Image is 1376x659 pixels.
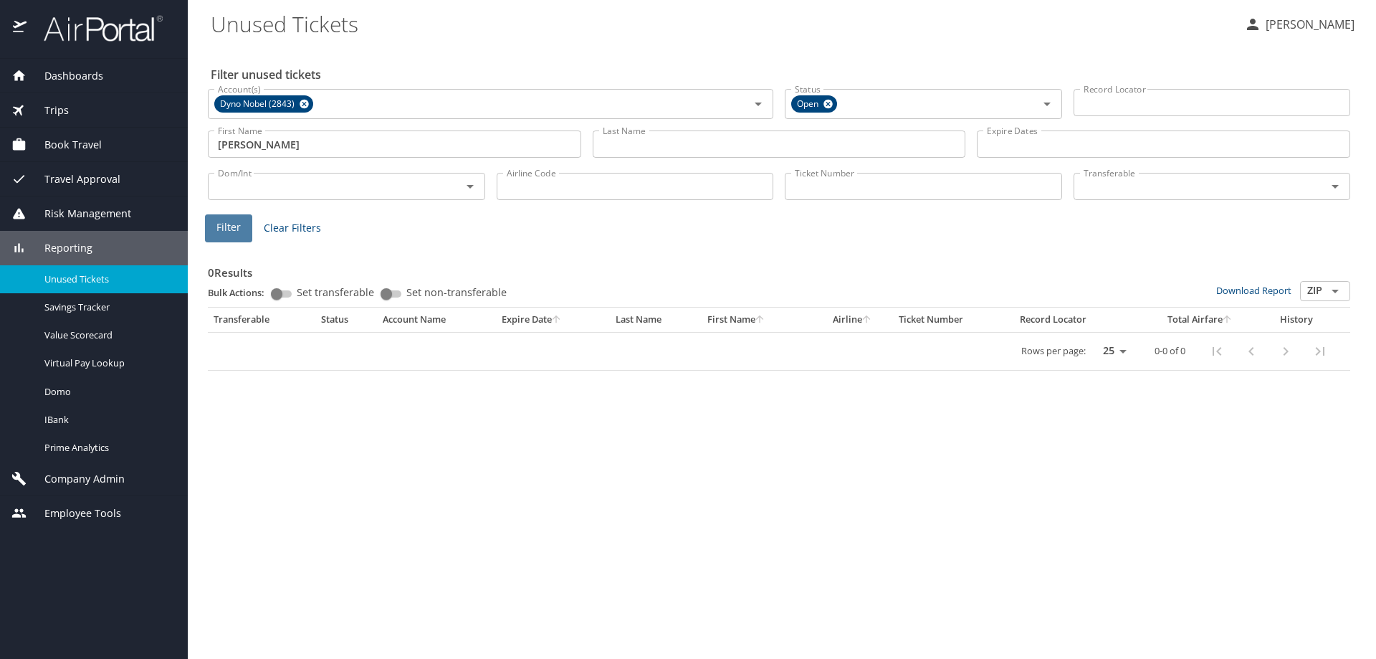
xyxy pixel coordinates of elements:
[208,286,276,299] p: Bulk Actions:
[1021,346,1086,356] p: Rows per page:
[44,413,171,427] span: IBank
[205,214,252,242] button: Filter
[552,316,562,325] button: sort
[1325,281,1345,301] button: Open
[377,308,496,332] th: Account Name
[1325,176,1345,196] button: Open
[211,1,1233,46] h1: Unused Tickets
[214,313,310,326] div: Transferable
[1155,346,1185,356] p: 0-0 of 0
[1261,16,1354,33] p: [PERSON_NAME]
[27,471,125,487] span: Company Admin
[13,14,28,42] img: icon-airportal.png
[460,176,480,196] button: Open
[214,97,303,112] span: Dyno Nobel (2843)
[44,272,171,286] span: Unused Tickets
[28,14,163,42] img: airportal-logo.png
[27,103,69,118] span: Trips
[1238,11,1360,37] button: [PERSON_NAME]
[1261,308,1332,332] th: History
[44,441,171,455] span: Prime Analytics
[610,308,702,332] th: Last Name
[258,215,327,242] button: Clear Filters
[1223,316,1233,325] button: sort
[702,308,813,332] th: First Name
[748,94,768,114] button: Open
[496,308,610,332] th: Expire Date
[297,288,374,298] span: Set transferable
[1091,341,1132,362] select: rows per page
[791,97,827,112] span: Open
[27,171,120,187] span: Travel Approval
[214,95,313,113] div: Dyno Nobel (2843)
[211,63,1353,86] h2: Filter unused tickets
[216,219,241,237] span: Filter
[1216,284,1291,297] a: Download Report
[264,219,321,237] span: Clear Filters
[315,308,377,332] th: Status
[44,385,171,399] span: Domo
[791,95,837,113] div: Open
[27,240,92,256] span: Reporting
[44,356,171,370] span: Virtual Pay Lookup
[755,316,765,325] button: sort
[893,308,1014,332] th: Ticket Number
[862,316,872,325] button: sort
[812,308,893,332] th: Airline
[27,68,103,84] span: Dashboards
[1037,94,1057,114] button: Open
[44,328,171,342] span: Value Scorecard
[406,288,507,298] span: Set non-transferable
[27,506,121,521] span: Employee Tools
[208,256,1350,281] h3: 0 Results
[1139,308,1261,332] th: Total Airfare
[44,300,171,314] span: Savings Tracker
[27,137,102,153] span: Book Travel
[27,206,131,222] span: Risk Management
[1014,308,1139,332] th: Record Locator
[208,308,1350,371] table: custom pagination table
